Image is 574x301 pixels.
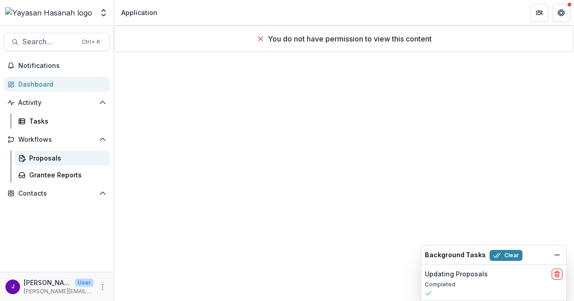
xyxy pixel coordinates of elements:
[75,279,94,287] p: User
[18,190,95,197] span: Contacts
[268,33,432,44] p: You do not have permission to view this content
[4,132,110,147] button: Open Workflows
[4,33,110,51] button: Search...
[18,99,95,107] span: Activity
[15,150,110,166] a: Proposals
[24,278,71,287] p: [PERSON_NAME]
[552,249,563,260] button: Dismiss
[24,287,94,296] p: [PERSON_NAME][EMAIL_ADDRESS][DOMAIN_NAME]
[552,4,570,22] button: Get Help
[5,7,92,18] img: Yayasan Hasanah logo
[15,167,110,182] a: Grantee Reports
[22,37,76,46] span: Search...
[121,8,157,17] div: Application
[80,37,102,47] div: Ctrl + K
[29,153,103,163] div: Proposals
[425,251,486,259] h2: Background Tasks
[118,6,161,19] nav: breadcrumb
[4,77,110,92] a: Dashboard
[4,58,110,73] button: Notifications
[97,281,108,292] button: More
[15,114,110,129] a: Tasks
[4,186,110,201] button: Open Contacts
[29,170,103,180] div: Grantee Reports
[425,280,563,289] p: Completed
[552,269,563,280] button: delete
[18,79,103,89] div: Dashboard
[18,136,95,144] span: Workflows
[29,116,103,126] div: Tasks
[425,270,488,278] h2: Updating Proposals
[490,250,522,261] button: Clear
[97,4,110,22] button: Open entity switcher
[4,95,110,110] button: Open Activity
[18,62,106,70] span: Notifications
[530,4,548,22] button: Partners
[11,284,15,290] div: Jeffrey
